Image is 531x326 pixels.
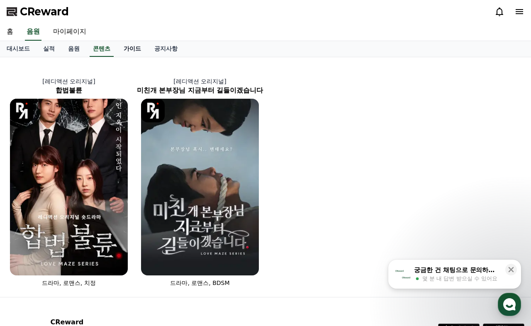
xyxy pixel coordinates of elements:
[3,77,134,85] p: [레디액션 오리지널]
[46,23,93,41] a: 마이페이지
[134,77,265,85] p: [레디액션 오리지널]
[10,99,128,275] img: 합법불륜
[141,99,165,122] img: [object Object] Logo
[7,5,69,18] a: CReward
[2,257,55,278] a: 홈
[134,85,265,95] h2: 미친개 본부장님 지금부터 길들이겠습니다
[148,41,184,57] a: 공지사항
[10,99,34,122] img: [object Object] Logo
[25,23,41,41] a: 음원
[20,5,69,18] span: CReward
[90,41,114,57] a: 콘텐츠
[42,280,96,286] span: 드라마, 로맨스, 치정
[3,71,134,294] a: [레디액션 오리지널] 합법불륜 합법불륜 [object Object] Logo 드라마, 로맨스, 치정
[117,41,148,57] a: 가이드
[141,99,259,275] img: 미친개 본부장님 지금부터 길들이겠습니다
[37,41,61,57] a: 실적
[3,85,134,95] h2: 합법불륜
[76,270,86,277] span: 대화
[55,257,107,278] a: 대화
[128,270,138,276] span: 설정
[61,41,86,57] a: 음원
[26,270,31,276] span: 홈
[134,71,265,294] a: [레디액션 오리지널] 미친개 본부장님 지금부터 길들이겠습니다 미친개 본부장님 지금부터 길들이겠습니다 [object Object] Logo 드라마, 로맨스, BDSM
[107,257,159,278] a: 설정
[170,280,229,286] span: 드라마, 로맨스, BDSM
